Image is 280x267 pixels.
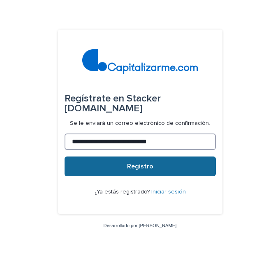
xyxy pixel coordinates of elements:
a: Iniciar sesión [151,189,186,195]
font: Regístrate en [65,94,124,104]
a: Desarrollado por [PERSON_NAME] [104,223,177,228]
button: Registro [65,157,216,176]
font: Registro [127,163,153,170]
img: 4arMvv9wSvmHTHbXwTim [82,49,198,74]
font: Se le enviará un correo electrónico de confirmación. [70,120,210,126]
font: ¿Ya estás registrado? [95,189,150,195]
font: Stacker [DOMAIN_NAME] [65,94,161,113]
